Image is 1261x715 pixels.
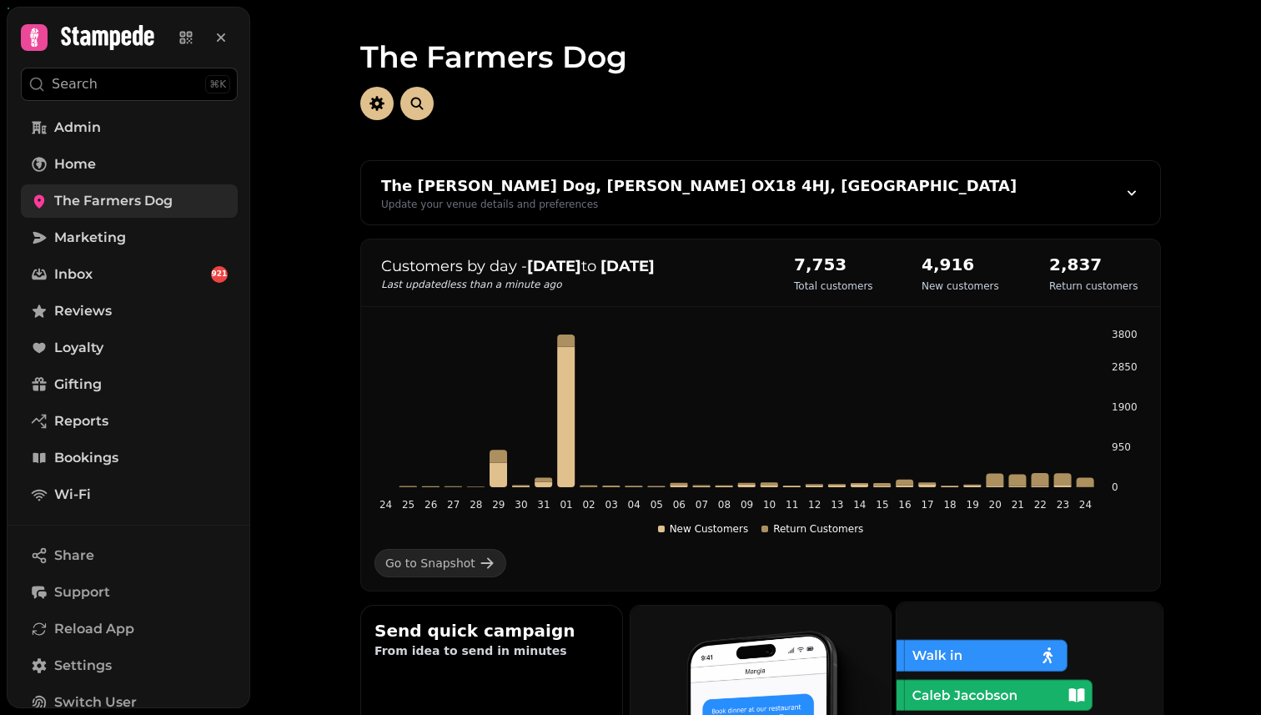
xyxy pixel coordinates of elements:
tspan: 02 [582,499,595,511]
button: Search⌘K [21,68,238,101]
span: Admin [54,118,101,138]
a: Settings [21,649,238,682]
p: Last updated less than a minute ago [381,278,761,291]
tspan: 09 [741,499,753,511]
span: Settings [54,656,112,676]
tspan: 18 [943,499,956,511]
button: Reload App [21,612,238,646]
tspan: 11 [786,499,798,511]
tspan: 07 [696,499,708,511]
tspan: 06 [673,499,686,511]
tspan: 03 [605,499,618,511]
p: Search [52,74,98,94]
span: The Farmers Dog [54,191,173,211]
a: Admin [21,111,238,144]
a: Inbox921 [21,258,238,291]
span: Reload App [54,619,134,639]
span: Reports [54,411,108,431]
tspan: 17 [921,499,933,511]
strong: [DATE] [600,257,655,275]
strong: [DATE] [527,257,581,275]
tspan: 950 [1112,441,1131,453]
tspan: 1900 [1112,401,1138,413]
h2: 2,837 [1049,253,1138,276]
h2: 4,916 [922,253,999,276]
tspan: 05 [651,499,663,511]
div: Update your venue details and preferences [381,198,1017,211]
tspan: 30 [515,499,527,511]
div: Return Customers [761,522,863,536]
a: The Farmers Dog [21,184,238,218]
p: Customers by day - to [381,254,761,278]
tspan: 08 [718,499,731,511]
p: From idea to send in minutes [374,642,609,659]
tspan: 3800 [1112,329,1138,340]
span: Home [54,154,96,174]
tspan: 22 [1034,499,1047,511]
span: Loyalty [54,338,103,358]
button: Support [21,576,238,609]
div: Go to Snapshot [385,555,475,571]
p: New customers [922,279,999,293]
tspan: 0 [1112,481,1118,493]
p: Total customers [794,279,873,293]
p: Return customers [1049,279,1138,293]
tspan: 04 [628,499,641,511]
tspan: 15 [876,499,888,511]
a: Wi-Fi [21,478,238,511]
span: Gifting [54,375,102,395]
tspan: 2850 [1112,361,1138,373]
tspan: 13 [831,499,843,511]
tspan: 21 [1012,499,1024,511]
tspan: 01 [560,499,572,511]
tspan: 16 [898,499,911,511]
a: Reports [21,405,238,438]
span: Reviews [54,301,112,321]
span: 921 [212,269,228,280]
a: Gifting [21,368,238,401]
span: Support [54,582,110,602]
div: New Customers [658,522,749,536]
span: Inbox [54,264,93,284]
tspan: 12 [808,499,821,511]
tspan: 24 [379,499,392,511]
tspan: 14 [853,499,866,511]
tspan: 29 [492,499,505,511]
span: Share [54,546,94,566]
tspan: 31 [537,499,550,511]
a: Reviews [21,295,238,328]
button: Share [21,539,238,572]
tspan: 26 [425,499,437,511]
a: Marketing [21,221,238,254]
span: Wi-Fi [54,485,91,505]
span: Switch User [54,692,137,712]
a: Go to Snapshot [374,549,506,577]
a: Bookings [21,441,238,475]
span: Marketing [54,228,126,248]
a: Home [21,148,238,181]
div: The [PERSON_NAME] Dog, [PERSON_NAME] OX18 4HJ, [GEOGRAPHIC_DATA] [381,174,1017,198]
div: ⌘K [205,75,230,93]
tspan: 20 [989,499,1002,511]
tspan: 28 [470,499,482,511]
tspan: 19 [967,499,979,511]
tspan: 27 [447,499,460,511]
tspan: 25 [402,499,414,511]
tspan: 24 [1079,499,1092,511]
h2: 7,753 [794,253,873,276]
tspan: 10 [763,499,776,511]
tspan: 23 [1057,499,1069,511]
span: Bookings [54,448,118,468]
a: Loyalty [21,331,238,365]
h2: Send quick campaign [374,619,609,642]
